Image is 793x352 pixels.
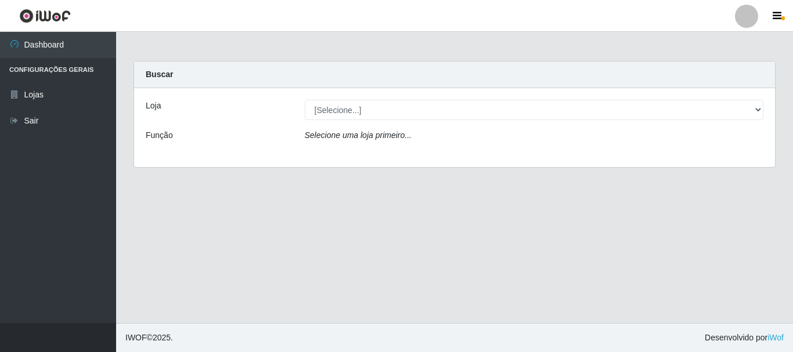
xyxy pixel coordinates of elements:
i: Selecione uma loja primeiro... [305,130,412,140]
a: iWof [767,333,784,342]
img: CoreUI Logo [19,9,71,23]
span: Desenvolvido por [705,332,784,344]
strong: Buscar [146,70,173,79]
span: IWOF [125,333,147,342]
label: Função [146,129,173,141]
label: Loja [146,100,161,112]
span: © 2025 . [125,332,173,344]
